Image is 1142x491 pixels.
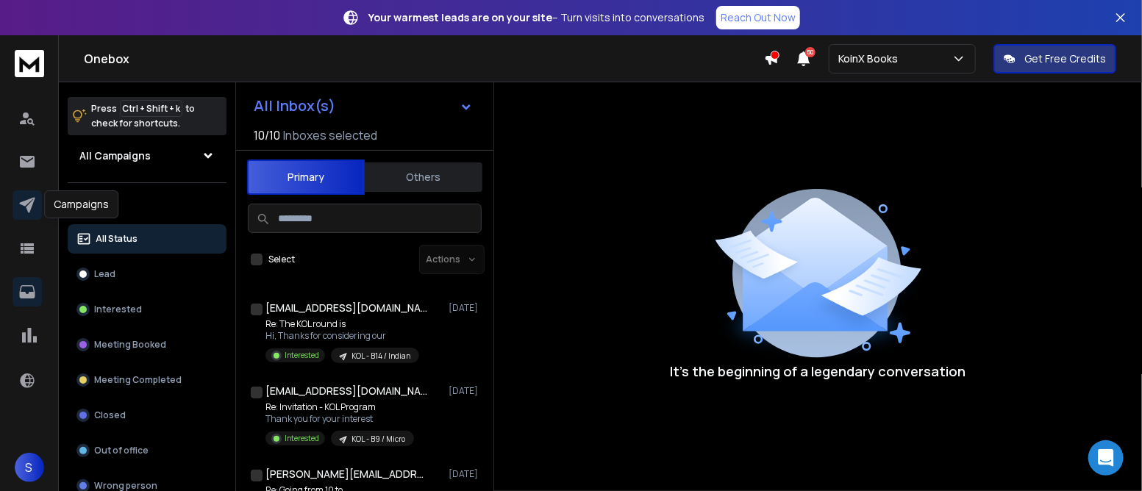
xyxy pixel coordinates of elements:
h1: [EMAIL_ADDRESS][DOMAIN_NAME] [265,384,427,398]
h3: Filters [68,195,226,215]
p: KOL - B9 / Micro [351,434,405,445]
button: S [15,453,44,482]
p: Meeting Booked [94,339,166,351]
button: Closed [68,401,226,430]
button: Meeting Booked [68,330,226,359]
div: Campaigns [44,190,118,218]
button: All Campaigns [68,141,226,171]
p: Re: The KOL round is [265,318,419,330]
p: Closed [94,409,126,421]
p: Re: Invitation - KOL Program [265,401,414,413]
p: Interested [285,350,319,361]
h1: All Inbox(s) [254,98,335,113]
span: 50 [805,47,816,57]
span: Ctrl + Shift + k [120,100,182,117]
h1: Onebox [84,50,764,68]
p: KoinX Books [838,51,904,66]
h1: [PERSON_NAME][EMAIL_ADDRESS][DOMAIN_NAME] [265,467,427,481]
p: Out of office [94,445,149,456]
label: Select [268,254,295,265]
p: Hi, Thanks for considering our [265,330,419,342]
p: Get Free Credits [1024,51,1106,66]
img: logo [15,50,44,77]
p: [DATE] [449,385,482,397]
p: Meeting Completed [94,374,182,386]
button: Get Free Credits [993,44,1116,74]
button: All Status [68,224,226,254]
button: Interested [68,295,226,324]
button: Others [365,161,482,193]
span: 10 / 10 [254,126,280,144]
button: Lead [68,259,226,289]
p: Press to check for shortcuts. [91,101,195,131]
p: Lead [94,268,115,280]
h1: All Campaigns [79,148,151,163]
a: Reach Out Now [716,6,800,29]
strong: Your warmest leads are on your site [368,10,552,24]
button: Primary [247,160,365,195]
div: Open Intercom Messenger [1088,440,1124,476]
p: KOL - B14 / Indian [351,351,410,362]
button: All Inbox(s) [242,91,485,121]
p: Thank you for your interest [265,413,414,425]
p: – Turn visits into conversations [368,10,704,25]
p: All Status [96,233,138,245]
h1: [EMAIL_ADDRESS][DOMAIN_NAME] [265,301,427,315]
p: [DATE] [449,302,482,314]
p: Interested [285,433,319,444]
p: Reach Out Now [721,10,796,25]
p: [DATE] [449,468,482,480]
h3: Inboxes selected [283,126,377,144]
button: Meeting Completed [68,365,226,395]
p: Interested [94,304,142,315]
p: It’s the beginning of a legendary conversation [671,361,966,381]
button: Out of office [68,436,226,465]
